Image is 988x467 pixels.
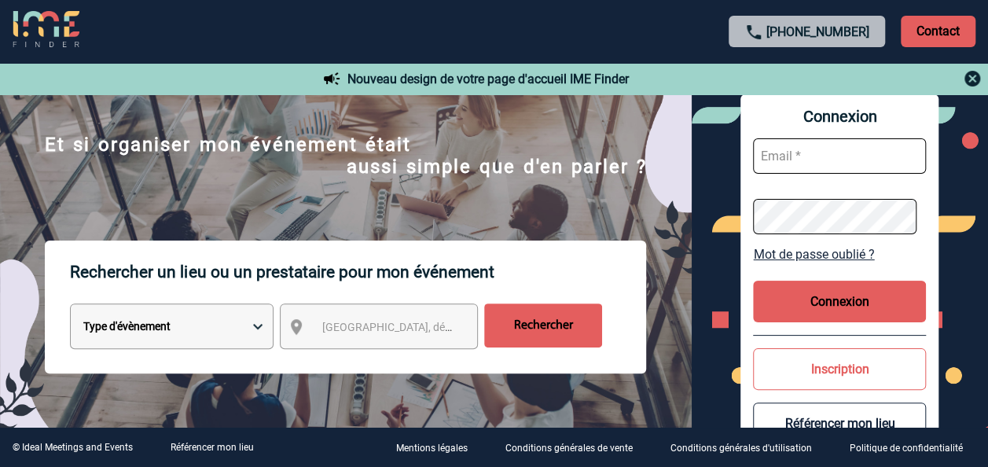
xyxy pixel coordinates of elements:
[658,440,837,455] a: Conditions générales d'utilisation
[13,442,133,453] div: © Ideal Meetings and Events
[753,281,926,322] button: Connexion
[321,321,540,333] span: [GEOGRAPHIC_DATA], département, région...
[384,440,493,455] a: Mentions légales
[171,442,254,453] a: Référencer mon lieu
[753,138,926,174] input: Email *
[484,303,602,347] input: Rechercher
[766,24,869,39] a: [PHONE_NUMBER]
[70,241,646,303] p: Rechercher un lieu ou un prestataire pour mon événement
[753,348,926,390] button: Inscription
[753,247,926,262] a: Mot de passe oublié ?
[901,16,975,47] p: Contact
[850,443,963,454] p: Politique de confidentialité
[744,23,763,42] img: call-24-px.png
[837,440,988,455] a: Politique de confidentialité
[753,403,926,444] button: Référencer mon lieu
[670,443,812,454] p: Conditions générales d'utilisation
[493,440,658,455] a: Conditions générales de vente
[505,443,633,454] p: Conditions générales de vente
[753,107,926,126] span: Connexion
[396,443,468,454] p: Mentions légales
